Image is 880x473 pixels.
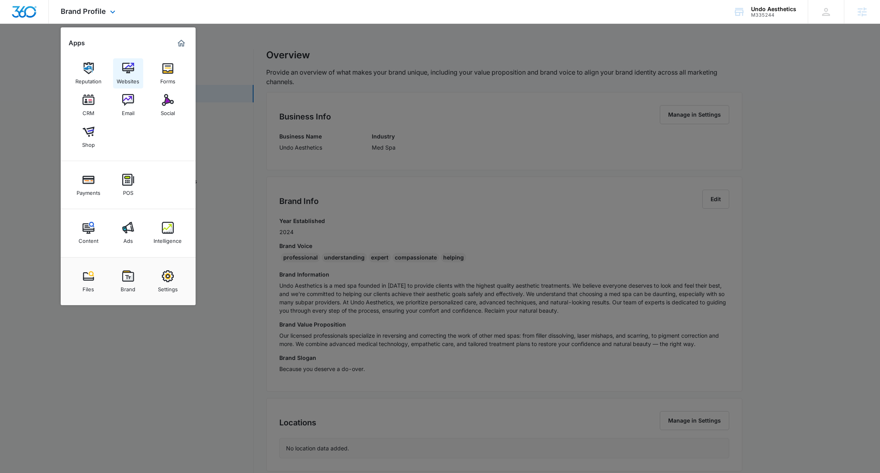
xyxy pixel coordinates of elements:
a: Content [73,218,104,248]
a: Payments [73,170,104,200]
a: Social [153,90,183,120]
div: POS [123,186,133,196]
a: Email [113,90,143,120]
div: Payments [77,186,100,196]
div: account name [751,6,796,12]
div: Intelligence [154,234,182,244]
div: CRM [83,106,94,116]
div: Brand [121,282,135,292]
a: Forms [153,58,183,88]
div: Shop [82,138,95,148]
a: Websites [113,58,143,88]
a: Brand [113,266,143,296]
a: Intelligence [153,218,183,248]
div: Ads [123,234,133,244]
div: Files [83,282,94,292]
div: Email [122,106,134,116]
div: Social [161,106,175,116]
div: Reputation [75,74,102,85]
div: Content [79,234,98,244]
a: Files [73,266,104,296]
a: Reputation [73,58,104,88]
div: account id [751,12,796,18]
h2: Apps [69,39,85,47]
a: Shop [73,122,104,152]
div: Websites [117,74,139,85]
span: Brand Profile [61,7,106,15]
a: POS [113,170,143,200]
a: CRM [73,90,104,120]
a: Ads [113,218,143,248]
a: Settings [153,266,183,296]
a: Marketing 360® Dashboard [175,37,188,50]
div: Forms [160,74,175,85]
div: Settings [158,282,178,292]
